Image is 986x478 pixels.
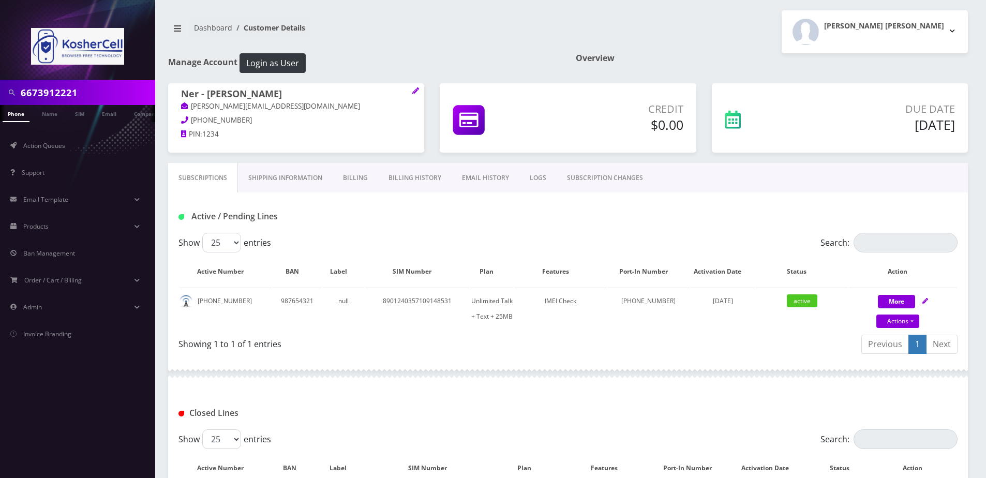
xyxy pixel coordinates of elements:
[191,115,252,125] span: [PHONE_NUMBER]
[576,53,968,63] h1: Overview
[178,214,184,220] img: Active / Pending Lines
[202,233,241,252] select: Showentries
[273,288,322,330] td: 987654321
[24,276,82,285] span: Order / Cart / Billing
[129,105,163,121] a: Company
[333,163,378,193] a: Billing
[876,315,919,328] a: Actions
[908,335,927,354] a: 1
[713,296,733,305] span: [DATE]
[23,249,75,258] span: Ban Management
[365,288,469,330] td: 8901240357109148531
[180,288,272,330] td: [PHONE_NUMBER]
[232,22,305,33] li: Customer Details
[470,257,513,287] th: Plan: activate to sort column ascending
[238,163,333,193] a: Shipping Information
[806,101,955,117] p: Due Date
[178,334,560,350] div: Showing 1 to 1 of 1 entries
[23,141,65,150] span: Action Queues
[514,293,606,309] div: IMEI Check
[273,257,322,287] th: BAN: activate to sort column ascending
[23,330,71,338] span: Invoice Branding
[691,257,755,287] th: Activation Date: activate to sort column ascending
[787,294,817,307] span: active
[23,303,42,311] span: Admin
[519,163,557,193] a: LOGS
[168,53,560,73] h1: Manage Account
[180,295,192,308] img: default.png
[202,129,219,139] span: 1234
[608,288,690,330] td: [PHONE_NUMBER]
[178,212,428,221] h1: Active / Pending Lines
[31,28,124,65] img: KosherCell
[168,163,238,193] a: Subscriptions
[21,83,153,102] input: Search in Company
[194,23,232,33] a: Dashboard
[178,233,271,252] label: Show entries
[168,17,560,47] nav: breadcrumb
[237,56,306,68] a: Login as User
[820,233,958,252] label: Search:
[23,195,68,204] span: Email Template
[849,257,957,287] th: Action: activate to sort column ascending
[70,105,89,121] a: SIM
[514,257,606,287] th: Features: activate to sort column ascending
[854,429,958,449] input: Search:
[3,105,29,122] a: Phone
[37,105,63,121] a: Name
[470,288,513,330] td: Unlimited Talk + Text + 25MB
[178,408,428,418] h1: Closed Lines
[97,105,122,121] a: Email
[824,22,944,31] h2: [PERSON_NAME] [PERSON_NAME]
[782,10,968,53] button: [PERSON_NAME] [PERSON_NAME]
[806,117,955,132] h5: [DATE]
[926,335,958,354] a: Next
[181,129,202,140] a: PIN:
[756,257,848,287] th: Status: activate to sort column ascending
[861,335,909,354] a: Previous
[202,429,241,449] select: Showentries
[22,168,44,177] span: Support
[180,257,272,287] th: Active Number: activate to sort column ascending
[240,53,306,73] button: Login as User
[23,222,49,231] span: Products
[178,411,184,416] img: Closed Lines
[365,257,469,287] th: SIM Number: activate to sort column ascending
[878,295,915,308] button: More
[555,117,683,132] h5: $0.00
[181,88,411,101] h1: Ner - [PERSON_NAME]
[323,257,364,287] th: Label: activate to sort column ascending
[178,429,271,449] label: Show entries
[181,101,360,112] a: [PERSON_NAME][EMAIL_ADDRESS][DOMAIN_NAME]
[608,257,690,287] th: Port-In Number: activate to sort column ascending
[854,233,958,252] input: Search:
[378,163,452,193] a: Billing History
[820,429,958,449] label: Search:
[557,163,653,193] a: SUBSCRIPTION CHANGES
[323,288,364,330] td: null
[555,101,683,117] p: Credit
[452,163,519,193] a: EMAIL HISTORY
